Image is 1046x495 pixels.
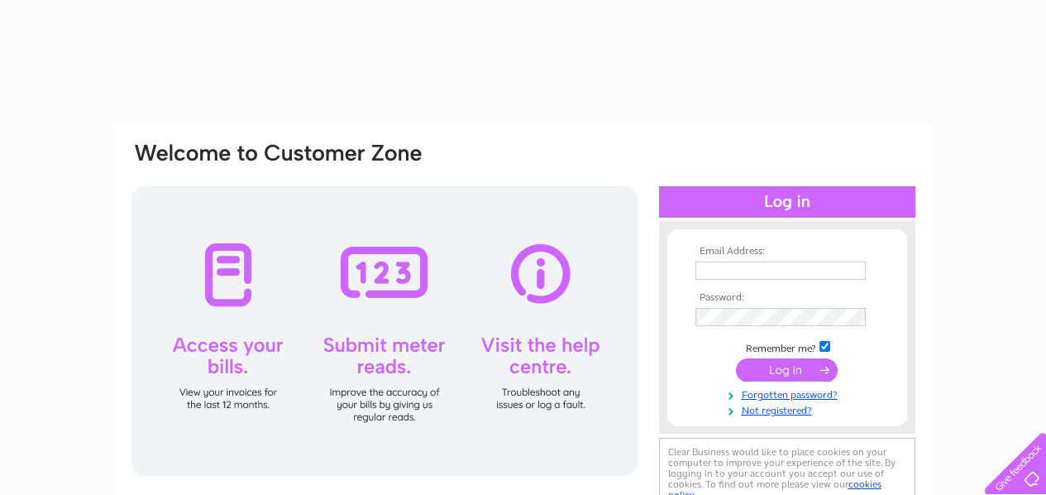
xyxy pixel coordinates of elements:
[691,292,883,304] th: Password:
[691,246,883,257] th: Email Address:
[695,386,883,401] a: Forgotten password?
[691,339,883,355] td: Remember me?
[736,358,838,382] input: Submit
[695,401,883,417] a: Not registered?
